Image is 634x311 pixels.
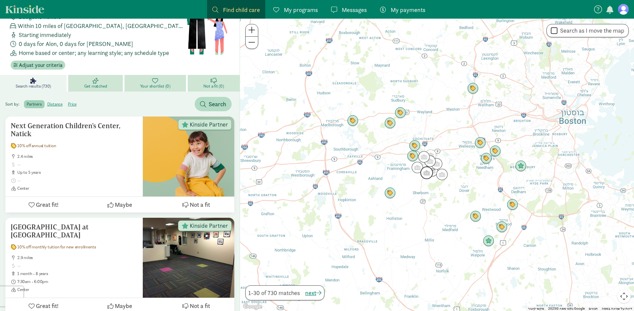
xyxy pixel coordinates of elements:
[507,199,518,210] div: Click to see details
[36,301,59,310] span: Great fit!
[481,153,492,164] div: Click to see details
[284,5,318,14] span: My programs
[342,5,367,14] span: Messages
[490,146,501,157] div: Click to see details
[19,61,63,69] span: Adjust your criteria
[203,84,224,89] span: Not a fit (0)
[223,5,260,14] span: Find child care
[17,154,137,159] span: 2.4 miles
[589,307,598,310] a: ‫תנאים (הקישור נפתח בכרטיסייה חדשה)
[409,140,420,152] div: Click to see details
[140,84,170,89] span: Your shortlist (0)
[384,187,396,199] div: Click to see details
[528,306,544,311] button: מקשי קיצור
[158,197,234,212] button: Not a fit
[602,307,632,310] a: דיווח על שגיאה במפה
[305,288,321,297] button: next
[17,287,137,292] span: Center
[195,97,232,111] button: Search
[248,288,300,297] span: 1-30 of 730 matches
[242,302,264,311] img: Google
[17,255,137,260] span: 2.9 miles
[84,84,107,89] span: Get matched
[17,244,96,250] span: 10% off monthly tuition for new enrollments
[17,186,137,191] span: Center
[617,290,631,303] button: פקדי המצלמה של המפה
[17,271,137,276] span: 1 month - 8 years
[475,137,486,149] div: Click to see details
[470,211,481,222] div: Click to see details
[557,27,624,35] label: Search as I move the map
[515,160,527,172] div: Click to see details
[17,143,56,149] span: 10% off annual tuition
[19,39,133,48] span: 0 days for Alon, 0 days for [PERSON_NAME]
[190,200,210,209] span: Not a fit
[5,5,44,13] a: Kinside
[11,122,137,138] h5: Next Generation Children's Center, Natick
[68,75,124,92] a: Get matched
[467,83,479,94] div: Click to see details
[19,48,169,57] span: Home based or center; any learning style; any schedule type
[209,100,226,109] span: Search
[11,61,65,70] button: Adjust your criteria
[347,115,358,127] div: Click to see details
[190,122,228,128] span: Kinside Partner
[17,279,137,284] span: 7:30am - 6:00pm
[412,162,423,173] div: Click to see details
[424,155,436,167] div: Click to see details
[5,197,82,212] button: Great fit!
[420,166,433,179] div: Click to see details
[483,235,494,247] div: Click to see details
[16,84,51,89] span: Search results (730)
[11,223,137,239] h5: [GEOGRAPHIC_DATA] at [GEOGRAPHIC_DATA]
[548,307,585,310] span: נתוני מפה ©2025 Google
[384,118,396,129] div: Click to see details
[425,150,436,161] div: Click to see details
[24,100,44,108] label: partners
[496,221,508,233] div: Click to see details
[188,75,240,92] a: Not a fit (0)
[19,30,71,39] span: Starting immediately
[115,301,132,310] span: Maybe
[124,75,188,92] a: Your shortlist (0)
[190,301,210,310] span: Not a fit
[242,302,264,311] a: ‏פתיחת האזור הזה במפות Google (ייפתח חלון חדש)
[395,107,406,119] div: Click to see details
[17,170,137,175] span: up to 5 years
[65,100,79,108] label: price
[36,200,59,209] span: Great fit!
[45,100,65,108] label: distance
[391,5,425,14] span: My payments
[418,151,430,162] div: Click to see details
[407,151,418,162] div: Click to see details
[18,21,185,30] span: Within 10 miles of [GEOGRAPHIC_DATA], [GEOGRAPHIC_DATA] 01760
[190,223,228,229] span: Kinside Partner
[431,158,442,169] div: Click to see details
[82,197,158,212] button: Maybe
[436,169,448,180] div: Click to see details
[115,200,132,209] span: Maybe
[5,101,23,107] span: Sort by:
